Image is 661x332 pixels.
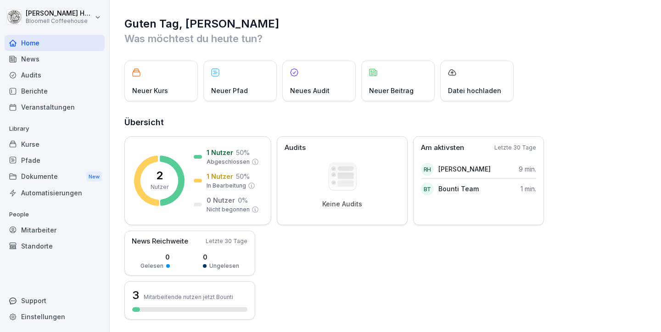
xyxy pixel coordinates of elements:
[207,148,233,157] p: 1 Nutzer
[438,164,491,174] p: [PERSON_NAME]
[5,99,105,115] a: Veranstaltungen
[124,116,647,129] h2: Übersicht
[5,309,105,325] a: Einstellungen
[236,172,250,181] p: 50 %
[421,143,464,153] p: Am aktivsten
[132,86,168,95] p: Neuer Kurs
[5,168,105,185] div: Dokumente
[448,86,501,95] p: Datei hochladen
[124,31,647,46] p: Was möchtest du heute tun?
[207,158,250,166] p: Abgeschlossen
[132,288,139,303] h3: 3
[5,207,105,222] p: People
[26,18,93,24] p: Bloomell Coffeehouse
[290,86,330,95] p: Neues Audit
[5,83,105,99] a: Berichte
[5,185,105,201] a: Automatisierungen
[156,170,163,181] p: 2
[207,195,235,205] p: 0 Nutzer
[5,136,105,152] a: Kurse
[5,238,105,254] a: Standorte
[519,164,536,174] p: 9 min.
[206,237,247,245] p: Letzte 30 Tage
[285,143,306,153] p: Audits
[5,67,105,83] a: Audits
[5,35,105,51] a: Home
[421,163,434,176] div: RH
[144,293,233,300] p: Mitarbeitende nutzen jetzt Bounti
[438,184,479,194] p: Bounti Team
[5,222,105,238] a: Mitarbeiter
[151,183,168,191] p: Nutzer
[494,144,536,152] p: Letzte 30 Tage
[521,184,536,194] p: 1 min.
[203,252,239,262] p: 0
[86,172,102,182] div: New
[140,262,163,270] p: Gelesen
[5,293,105,309] div: Support
[369,86,414,95] p: Neuer Beitrag
[207,182,246,190] p: In Bearbeitung
[322,200,362,208] p: Keine Audits
[124,17,647,31] h1: Guten Tag, [PERSON_NAME]
[236,148,250,157] p: 50 %
[238,195,248,205] p: 0 %
[207,205,250,214] p: Nicht begonnen
[132,236,188,247] p: News Reichweite
[140,252,170,262] p: 0
[5,152,105,168] a: Pfade
[5,122,105,136] p: Library
[421,183,434,195] div: BT
[209,262,239,270] p: Ungelesen
[5,51,105,67] a: News
[5,168,105,185] a: DokumenteNew
[26,10,93,17] p: [PERSON_NAME] Häfeli
[211,86,248,95] p: Neuer Pfad
[207,172,233,181] p: 1 Nutzer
